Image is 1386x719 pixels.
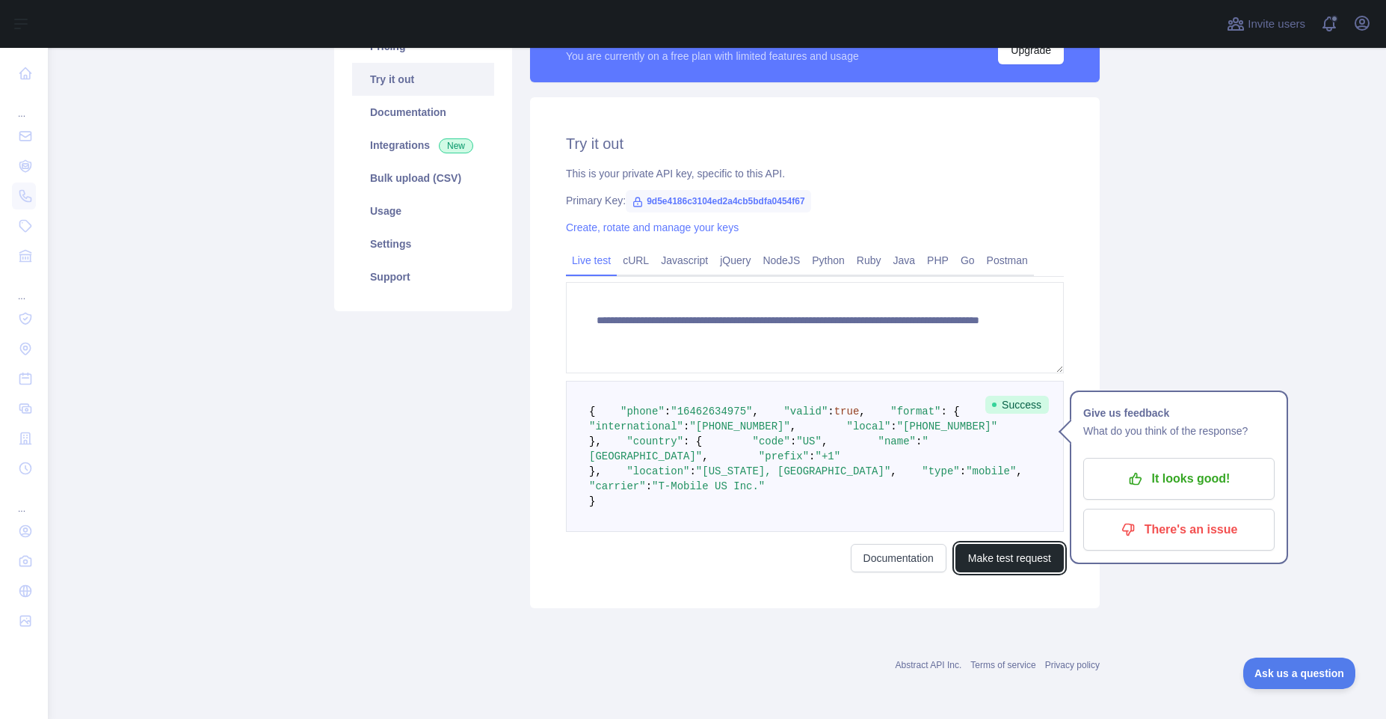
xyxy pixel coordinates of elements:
[1094,517,1263,542] p: There's an issue
[566,221,739,233] a: Create, rotate and manage your keys
[352,63,494,96] a: Try it out
[683,420,689,432] span: :
[652,480,765,492] span: "T-Mobile US Inc."
[1248,16,1305,33] span: Invite users
[620,406,665,417] span: "phone"
[981,248,1034,272] a: Postman
[352,129,494,162] a: Integrations New
[890,465,896,477] span: ,
[966,465,1016,477] span: "mobile"
[878,435,916,447] span: "name"
[955,544,1064,572] button: Make test request
[759,450,809,462] span: "prefix"
[352,260,494,293] a: Support
[689,465,695,477] span: :
[352,96,494,129] a: Documentation
[1016,465,1022,477] span: ,
[851,544,946,572] a: Documentation
[955,248,981,272] a: Go
[887,248,922,272] a: Java
[566,193,1064,208] div: Primary Key:
[439,138,473,153] span: New
[1094,466,1263,492] p: It looks good!
[960,465,966,477] span: :
[921,248,955,272] a: PHP
[790,420,796,432] span: ,
[352,227,494,260] a: Settings
[12,272,36,302] div: ...
[752,406,758,417] span: ,
[683,435,702,447] span: : {
[589,435,602,447] span: },
[589,406,595,417] span: {
[1243,658,1356,689] iframe: Toggle Customer Support
[890,406,940,417] span: "format"
[985,396,1049,414] span: Success
[752,435,789,447] span: "code"
[702,450,708,462] span: ,
[846,420,890,432] span: "local"
[1083,458,1275,500] button: It looks good!
[897,420,997,432] span: "[PHONE_NUMBER]"
[352,162,494,195] a: Bulk upload (CSV)
[859,406,865,417] span: ,
[626,465,689,477] span: "location"
[851,248,887,272] a: Ruby
[671,406,752,417] span: "16462634975"
[815,450,840,462] span: "+1"
[916,435,922,447] span: :
[12,90,36,120] div: ...
[665,406,671,417] span: :
[790,435,796,447] span: :
[566,166,1064,181] div: This is your private API key, specific to this API.
[896,660,962,670] a: Abstract API Inc.
[714,248,757,272] a: jQuery
[696,465,890,477] span: "[US_STATE], [GEOGRAPHIC_DATA]"
[941,406,960,417] span: : {
[822,435,828,447] span: ,
[626,435,683,447] span: "country"
[757,248,806,272] a: NodeJS
[809,450,815,462] span: :
[589,480,646,492] span: "carrier"
[998,36,1064,64] button: Upgrade
[1083,422,1275,440] p: What do you think of the response?
[589,495,595,507] span: }
[828,406,834,417] span: :
[783,406,828,417] span: "valid"
[566,133,1064,154] h2: Try it out
[1045,660,1100,670] a: Privacy policy
[834,406,860,417] span: true
[589,420,683,432] span: "international"
[626,190,811,212] span: 9d5e4186c3104ed2a4cb5bdfa0454f67
[566,49,859,64] div: You are currently on a free plan with limited features and usage
[1224,12,1308,36] button: Invite users
[352,195,494,227] a: Usage
[796,435,822,447] span: "US"
[655,248,714,272] a: Javascript
[922,465,959,477] span: "type"
[890,420,896,432] span: :
[806,248,851,272] a: Python
[566,248,617,272] a: Live test
[689,420,789,432] span: "[PHONE_NUMBER]"
[646,480,652,492] span: :
[1083,509,1275,551] button: There's an issue
[589,465,602,477] span: },
[970,660,1035,670] a: Terms of service
[1083,404,1275,422] h1: Give us feedback
[617,248,655,272] a: cURL
[12,485,36,515] div: ...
